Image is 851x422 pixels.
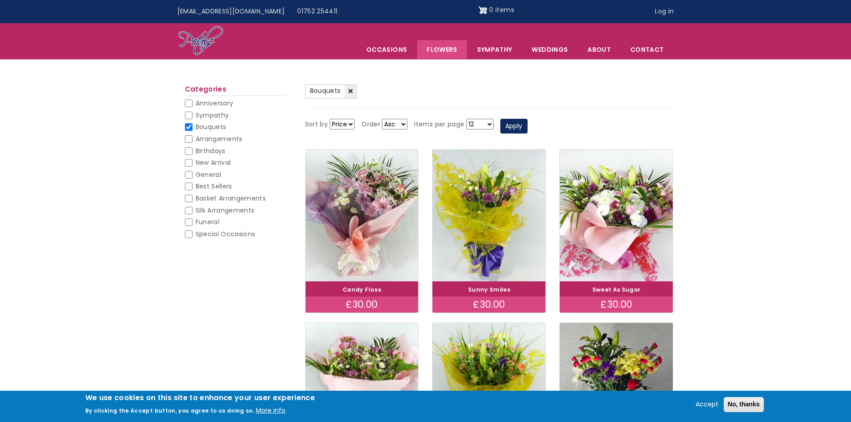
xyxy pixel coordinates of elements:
label: Sort by [305,119,328,130]
button: More info [256,405,285,416]
span: New Arrival [196,158,231,167]
label: Order [361,119,380,130]
span: Basket Arrangements [196,194,266,203]
a: Sympathy [468,40,522,59]
img: Home [178,25,224,57]
div: £30.00 [560,297,673,313]
p: By clicking the Accept button, you agree to us doing so. [85,407,255,414]
a: Shopping cart 0 items [478,3,514,17]
span: Arrangements [196,134,243,143]
span: Best Sellers [196,182,232,191]
a: Log in [649,3,680,20]
span: Bouquets [310,86,341,95]
a: About [578,40,620,59]
span: Special Occasions [196,230,256,238]
a: Sweet As Sugar [592,286,641,293]
span: 0 items [489,5,514,14]
button: Accept [692,399,722,410]
button: No, thanks [724,397,764,412]
span: General [196,170,221,179]
span: Birthdays [196,146,226,155]
img: Sweet As Sugar [560,150,673,281]
img: Sunny Smiles [432,150,545,281]
button: Apply [500,119,528,134]
a: Candy Floss [343,286,381,293]
span: Silk Arrangements [196,206,255,215]
img: Shopping cart [478,3,487,17]
img: Candy Floss [306,150,419,281]
a: Flowers [417,40,466,59]
a: Contact [621,40,673,59]
span: Bouquets [196,122,226,131]
span: Funeral [196,217,219,226]
a: 01752 254411 [291,3,344,20]
span: Anniversary [196,99,234,108]
label: Items per page [414,119,464,130]
h2: Categories [185,85,285,96]
a: [EMAIL_ADDRESS][DOMAIN_NAME] [171,3,291,20]
span: Weddings [522,40,577,59]
a: Bouquets [305,84,357,99]
a: Sunny Smiles [468,286,510,293]
div: £30.00 [432,297,545,313]
span: Sympathy [196,111,229,120]
span: Occasions [357,40,416,59]
div: £30.00 [306,297,419,313]
h2: We use cookies on this site to enhance your user experience [85,393,315,403]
